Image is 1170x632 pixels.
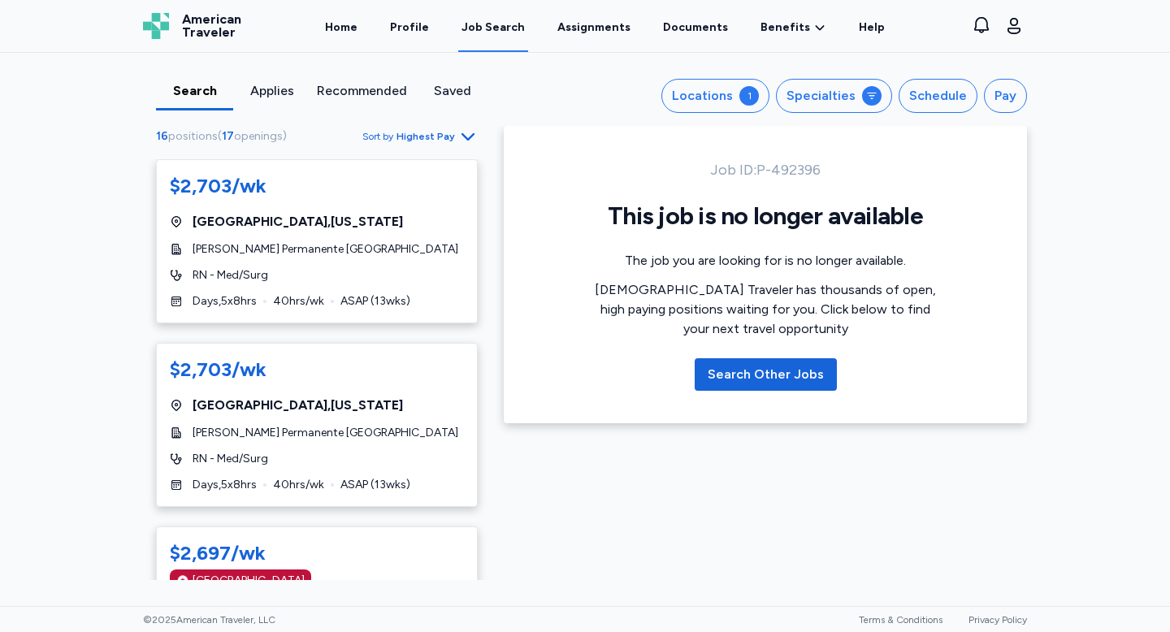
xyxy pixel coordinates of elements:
[340,293,410,310] span: ASAP ( 13 wks)
[760,19,810,36] span: Benefits
[396,130,455,143] span: Highest Pay
[143,613,275,626] span: © 2025 American Traveler, LLC
[595,158,936,181] div: Job ID: P-492396
[193,293,257,310] span: Days , 5 x 8 hrs
[273,477,324,493] span: 40 hrs/wk
[899,79,977,113] button: Schedule
[193,241,458,258] span: [PERSON_NAME] Permanente [GEOGRAPHIC_DATA]
[984,79,1027,113] button: Pay
[909,86,967,106] div: Schedule
[193,396,403,415] span: [GEOGRAPHIC_DATA] , [US_STATE]
[273,293,324,310] span: 40 hrs/wk
[786,86,856,106] div: Specialties
[156,128,293,145] div: ( )
[170,357,266,383] div: $2,703/wk
[695,358,837,391] button: Search Other Jobs
[193,451,268,467] span: RN - Med/Surg
[170,173,266,199] div: $2,703/wk
[143,13,169,39] img: Logo
[156,129,168,143] span: 16
[595,280,936,339] div: [DEMOGRAPHIC_DATA] Traveler has thousands of open, high paying positions waiting for you. Click b...
[170,540,266,566] div: $2,697/wk
[362,130,393,143] span: Sort by
[595,251,936,271] div: The job you are looking for is no longer available.
[234,129,283,143] span: openings
[776,79,892,113] button: Specialties
[739,86,759,106] div: 1
[362,127,478,146] button: Sort byHighest Pay
[708,365,824,384] div: Search Other Jobs
[461,19,525,36] div: Job Search
[193,425,458,441] span: [PERSON_NAME] Permanente [GEOGRAPHIC_DATA]
[968,614,1027,626] a: Privacy Policy
[193,267,268,284] span: RN - Med/Surg
[661,79,769,113] button: Locations1
[162,81,227,101] div: Search
[595,201,936,232] h1: This job is no longer available
[317,81,407,101] div: Recommended
[193,477,257,493] span: Days , 5 x 8 hrs
[182,13,241,39] span: American Traveler
[760,19,826,36] a: Benefits
[859,614,942,626] a: Terms & Conditions
[672,86,733,106] div: Locations
[420,81,484,101] div: Saved
[340,477,410,493] span: ASAP ( 13 wks)
[458,2,528,52] a: Job Search
[193,212,403,232] span: [GEOGRAPHIC_DATA] , [US_STATE]
[240,81,304,101] div: Applies
[193,573,305,589] div: [GEOGRAPHIC_DATA]
[222,129,234,143] span: 17
[994,86,1016,106] div: Pay
[168,129,218,143] span: positions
